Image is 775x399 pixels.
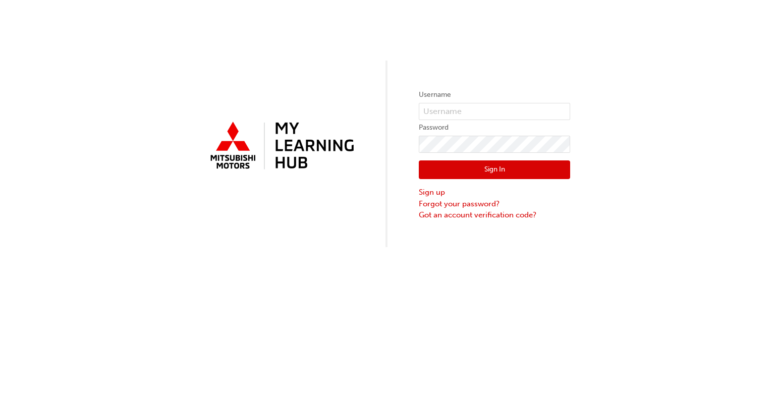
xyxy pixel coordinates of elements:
[419,187,570,198] a: Sign up
[419,103,570,120] input: Username
[419,209,570,221] a: Got an account verification code?
[419,198,570,210] a: Forgot your password?
[419,122,570,134] label: Password
[419,160,570,180] button: Sign In
[419,89,570,101] label: Username
[205,118,356,175] img: mmal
